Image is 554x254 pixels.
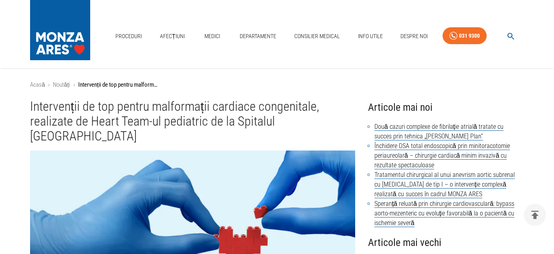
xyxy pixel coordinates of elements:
a: Tratamentul chirurgical al unui anevrism aortic subrenal cu [MEDICAL_DATA] de tip I – o intervenț... [374,171,515,198]
a: Info Utile [355,28,386,45]
a: Două cazuri complexe de fibrilație atrială tratate cu succes prin tehnica „[PERSON_NAME] Plan” [374,123,503,140]
a: Consilier Medical [291,28,343,45]
a: 031 9300 [443,27,487,45]
a: Acasă [30,81,45,88]
li: › [48,80,50,89]
h4: Articole mai noi [368,99,524,116]
h1: Intervenții de top pentru malformații cardiace congenitale, realizate de Heart Team-ul pediatric ... [30,99,355,144]
a: Medici [199,28,225,45]
nav: breadcrumb [30,80,524,89]
h4: Articole mai vechi [368,234,524,251]
a: Speranță reluată prin chirurgie cardiovasculară: bypass aorto-mezenteric cu evoluție favorabilă l... [374,200,514,227]
button: delete [524,204,546,226]
a: Proceduri [112,28,145,45]
a: Închidere DSA total endoscopică prin minitoracotomie periaureolară – chirurgie cardiacă minim inv... [374,142,510,169]
a: Despre Noi [397,28,431,45]
div: 031 9300 [459,31,480,41]
a: Afecțiuni [157,28,188,45]
p: Intervenții de top pentru malformații cardiace congenitale, realizate de Heart Team-ul pediatric ... [78,80,158,89]
li: › [73,80,75,89]
a: Departamente [237,28,279,45]
a: Noutăți [53,81,70,88]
